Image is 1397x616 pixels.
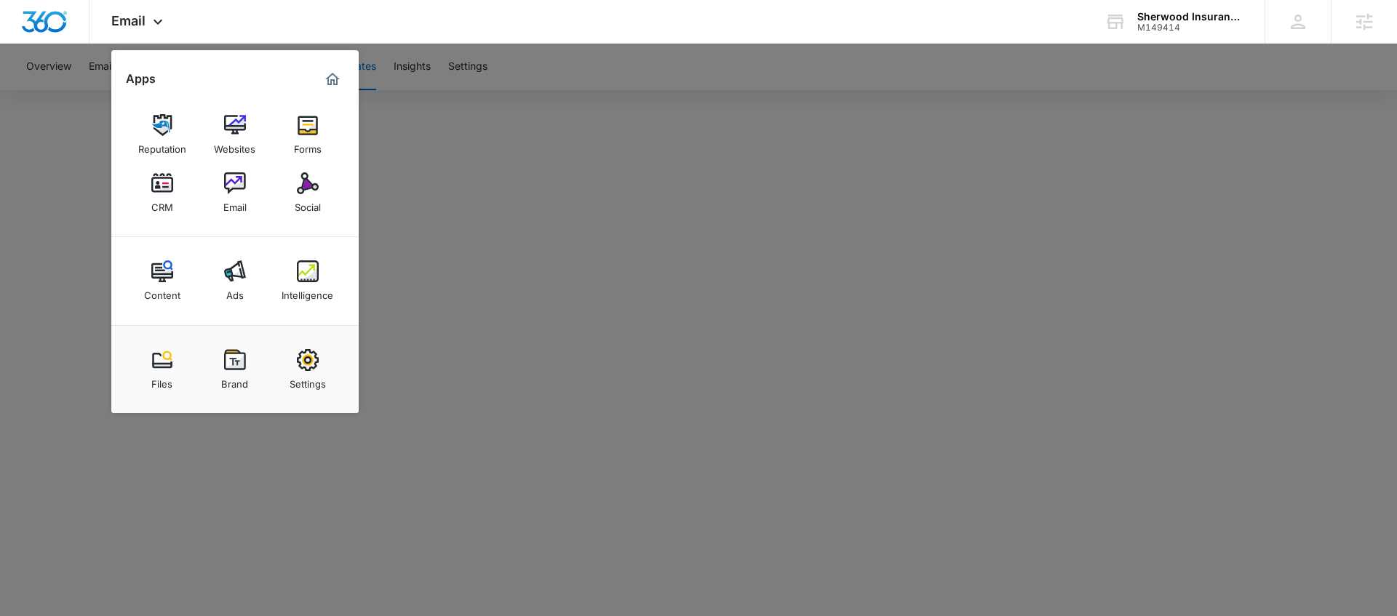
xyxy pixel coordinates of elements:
div: Intelligence [282,282,333,301]
a: Marketing 360® Dashboard [321,68,344,91]
div: Ads [226,282,244,301]
a: Content [135,253,190,308]
div: Forms [294,136,322,155]
div: Content [144,282,180,301]
div: account id [1137,23,1243,33]
div: account name [1137,11,1243,23]
a: Websites [207,107,263,162]
div: Email [223,194,247,213]
a: Reputation [135,107,190,162]
h2: Apps [126,72,156,86]
a: Intelligence [280,253,335,308]
a: Files [135,342,190,397]
a: Forms [280,107,335,162]
div: Reputation [138,136,186,155]
span: Email [111,13,146,28]
a: Ads [207,253,263,308]
a: Brand [207,342,263,397]
div: Settings [290,371,326,390]
a: Settings [280,342,335,397]
div: Websites [214,136,255,155]
a: Social [280,165,335,220]
div: CRM [151,194,173,213]
div: Files [151,371,172,390]
div: Brand [221,371,248,390]
a: Email [207,165,263,220]
div: Social [295,194,321,213]
a: CRM [135,165,190,220]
